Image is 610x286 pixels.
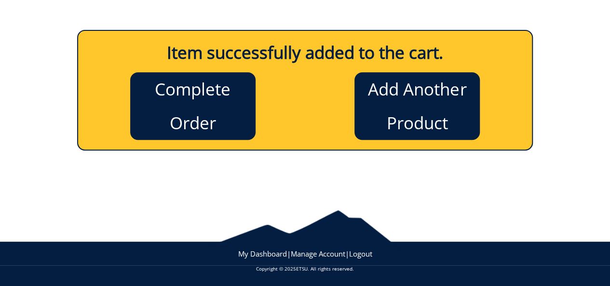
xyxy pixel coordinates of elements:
a: Manage Account [291,249,345,259]
a: Logout [349,249,372,259]
a: My Dashboard [238,249,287,259]
a: Complete Order [130,72,256,140]
a: Add Another Product [354,72,480,140]
b: Item successfully added to the cart. [167,41,443,64]
a: ETSU [296,265,308,272]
